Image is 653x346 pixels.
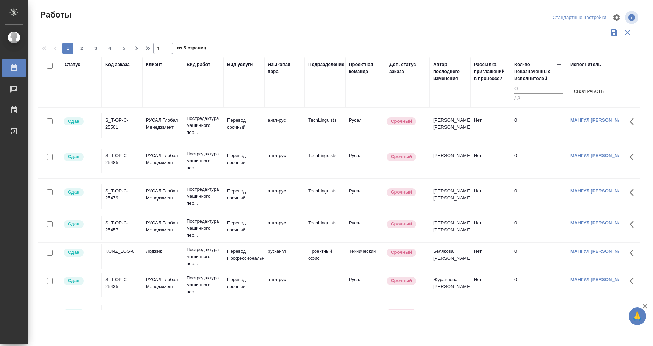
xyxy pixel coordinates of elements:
[305,216,345,240] td: TechLinguists
[570,309,630,314] a: МАНГУЛ [PERSON_NAME]
[511,216,567,240] td: 0
[345,244,386,269] td: Технический
[570,61,601,68] div: Исполнитель
[105,276,139,290] div: S_T-OP-C-25435
[146,219,180,233] p: РУСАЛ Глобал Менеджмент
[308,61,344,68] div: Подразделение
[90,45,101,52] span: 3
[514,85,563,94] input: От
[470,149,511,173] td: Нет
[474,61,507,82] div: Рассылка приглашений в процессе?
[625,244,642,261] button: Здесь прячутся важные кнопки
[608,26,621,39] button: Сохранить фильтры
[63,248,98,257] div: Менеджер проверил работу исполнителя, передает ее на следующий этап
[433,61,467,82] div: Автор последнего изменения
[430,184,470,209] td: [PERSON_NAME] [PERSON_NAME]
[551,12,608,23] div: split button
[349,61,382,75] div: Проектная команда
[389,61,426,75] div: Доп. статус заказа
[105,219,139,233] div: S_T-OP-C-25457
[68,249,79,256] p: Сдан
[570,153,630,158] a: МАНГУЛ [PERSON_NAME]
[629,307,646,325] button: 🙏
[264,305,305,329] td: англ-рус
[68,277,79,284] p: Сдан
[76,45,87,52] span: 2
[570,188,630,194] a: МАНГУЛ [PERSON_NAME]
[570,220,630,225] a: МАНГУЛ [PERSON_NAME]
[68,153,79,160] p: Сдан
[345,184,386,209] td: Русал
[625,305,642,321] button: Здесь прячутся важные кнопки
[345,273,386,297] td: Русал
[430,273,470,297] td: Журавлева [PERSON_NAME]
[511,149,567,173] td: 0
[187,61,210,68] div: Вид работ
[391,118,412,125] p: Срочный
[227,276,261,290] p: Перевод срочный
[625,184,642,201] button: Здесь прячутся важные кнопки
[227,188,261,202] p: Перевод срочный
[570,117,630,123] a: МАНГУЛ [PERSON_NAME]
[391,189,412,196] p: Срочный
[105,117,139,131] div: S_T-OP-C-25501
[76,43,87,54] button: 2
[227,308,261,322] p: Перевод срочный
[68,189,79,196] p: Сдан
[227,152,261,166] p: Перевод срочный
[68,221,79,228] p: Сдан
[470,273,511,297] td: Нет
[63,188,98,197] div: Менеджер проверил работу исполнителя, передает ее на следующий этап
[264,113,305,138] td: англ-рус
[118,45,129,52] span: 5
[227,219,261,233] p: Перевод срочный
[63,276,98,286] div: Менеджер проверил работу исполнителя, передает ее на следующий этап
[430,113,470,138] td: [PERSON_NAME] [PERSON_NAME]
[345,216,386,240] td: Русал
[146,188,180,202] p: РУСАЛ Глобал Менеджмент
[470,113,511,138] td: Нет
[391,249,412,256] p: Срочный
[625,11,640,24] span: Посмотреть информацию
[511,244,567,269] td: 0
[391,153,412,160] p: Срочный
[187,308,220,315] p: Редактура
[118,43,129,54] button: 5
[38,9,71,20] span: Работы
[625,149,642,165] button: Здесь прячутся важные кнопки
[625,216,642,233] button: Здесь прячутся важные кнопки
[264,184,305,209] td: англ-рус
[68,309,79,316] p: Сдан
[625,273,642,290] button: Здесь прячутся важные кнопки
[514,93,563,102] input: До
[63,219,98,229] div: Менеджер проверил работу исполнителя, передает ее на следующий этап
[63,308,98,318] div: Менеджер проверил работу исполнителя, передает ее на следующий этап
[264,273,305,297] td: англ-рус
[430,149,470,173] td: [PERSON_NAME]
[470,305,511,329] td: Нет
[105,61,130,68] div: Код заказа
[187,186,220,207] p: Постредактура машинного пер...
[104,43,115,54] button: 4
[345,305,386,329] td: Русал
[305,244,345,269] td: Проектный офис
[187,246,220,267] p: Постредактура машинного пер...
[470,184,511,209] td: Нет
[177,44,206,54] span: из 5 страниц
[264,216,305,240] td: англ-рус
[264,244,305,269] td: рус-англ
[511,184,567,209] td: 0
[625,113,642,130] button: Здесь прячутся важные кнопки
[146,248,180,255] p: Лоджик
[305,113,345,138] td: TechLinguists
[146,117,180,131] p: РУСАЛ Глобал Менеджмент
[391,309,412,316] p: Срочный
[430,216,470,240] td: [PERSON_NAME] [PERSON_NAME]
[105,188,139,202] div: S_T-OP-C-25479
[470,216,511,240] td: Нет
[65,61,80,68] div: Статус
[305,149,345,173] td: TechLinguists
[68,118,79,125] p: Сдан
[514,61,556,82] div: Кол-во неназначенных исполнителей
[63,152,98,162] div: Менеджер проверил работу исполнителя, передает ее на следующий этап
